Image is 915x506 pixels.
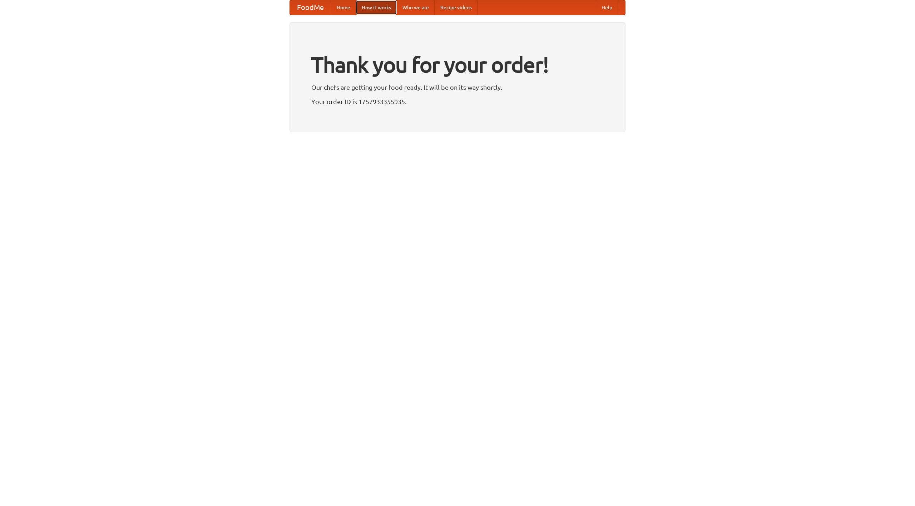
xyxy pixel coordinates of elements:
[435,0,478,15] a: Recipe videos
[596,0,618,15] a: Help
[356,0,397,15] a: How it works
[311,82,604,93] p: Our chefs are getting your food ready. It will be on its way shortly.
[331,0,356,15] a: Home
[311,48,604,82] h1: Thank you for your order!
[290,0,331,15] a: FoodMe
[397,0,435,15] a: Who we are
[311,96,604,107] p: Your order ID is 1757933355935.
